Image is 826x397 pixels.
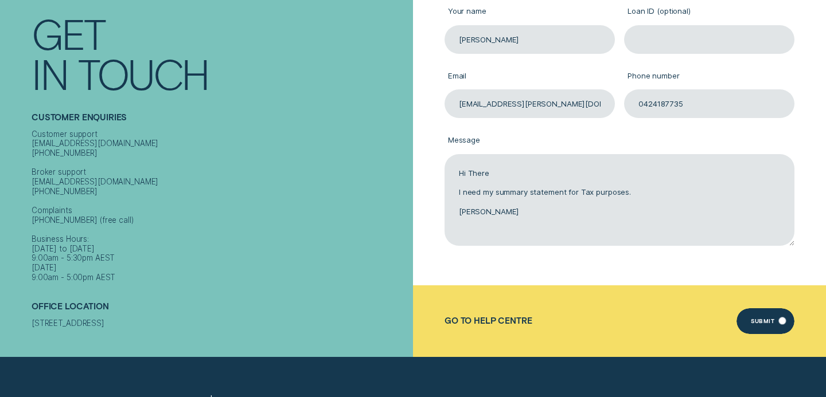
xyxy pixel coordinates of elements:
div: Customer support [EMAIL_ADDRESS][DOMAIN_NAME] [PHONE_NUMBER] Broker support [EMAIL_ADDRESS][DOMAI... [32,129,408,282]
div: Get [32,13,105,53]
label: Email [445,63,615,89]
div: In [32,53,68,93]
button: Submit [737,308,794,334]
a: Go to Help Centre [445,316,532,325]
div: [STREET_ADDRESS] [32,319,408,328]
textarea: Hi There I need my summary statement for Tax purposes. [PERSON_NAME] [445,154,794,246]
h2: Customer Enquiries [32,112,408,129]
h1: Get In Touch [32,13,408,93]
label: Phone number [624,63,794,89]
label: Message [445,128,794,154]
div: Touch [78,53,209,93]
h2: Office Location [32,301,408,319]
